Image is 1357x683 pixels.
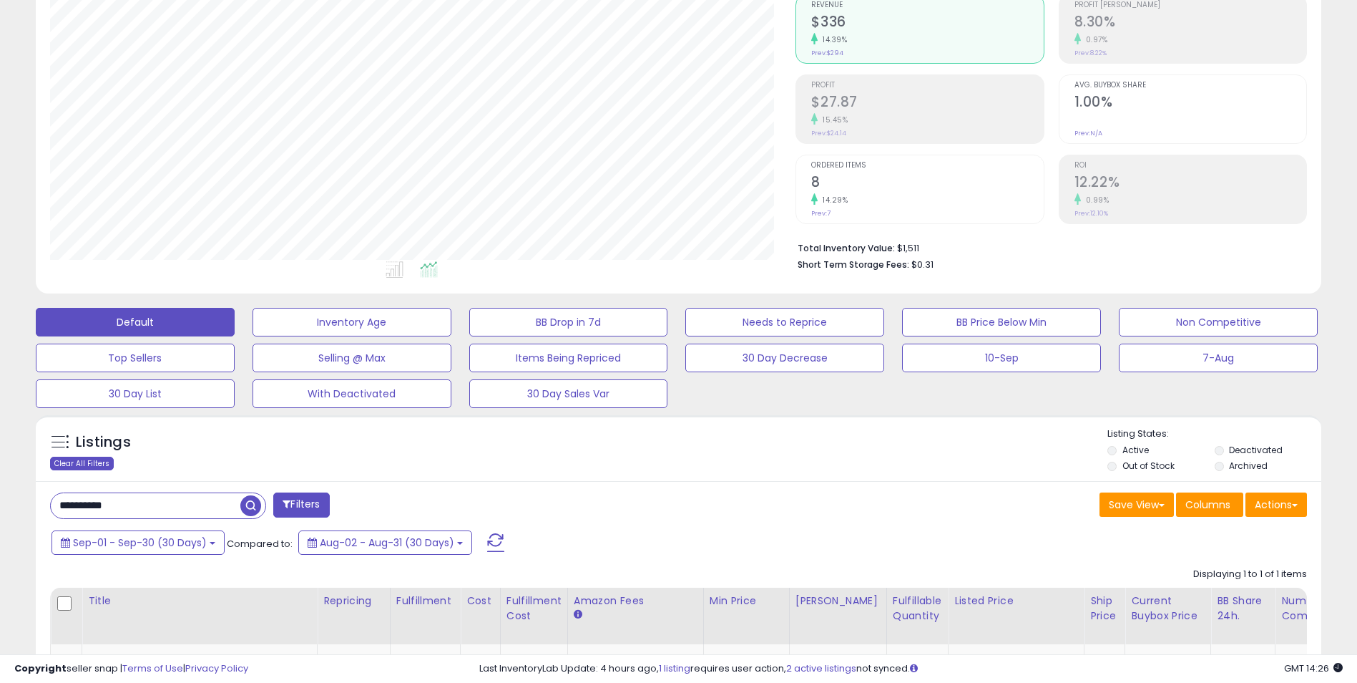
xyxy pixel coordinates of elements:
button: Save View [1099,493,1174,517]
a: 2 active listings [786,662,856,675]
div: Ship Price [1090,594,1119,624]
h2: 1.00% [1074,94,1306,113]
button: Inventory Age [253,308,451,336]
b: Total Inventory Value: [798,242,895,254]
a: Privacy Policy [185,662,248,675]
h2: 8 [811,174,1043,193]
strong: Copyright [14,662,67,675]
p: Listing States: [1107,427,1321,441]
small: 0.97% [1081,34,1108,45]
div: Num of Comp. [1281,594,1333,624]
div: Min Price [710,594,783,609]
button: 10-Sep [902,344,1101,372]
button: Filters [273,493,329,518]
label: Deactivated [1229,444,1283,456]
span: Revenue [811,1,1043,9]
span: Sep-01 - Sep-30 (30 Days) [73,536,207,550]
li: $1,511 [798,238,1296,256]
div: Displaying 1 to 1 of 1 items [1193,568,1307,581]
h2: 8.30% [1074,14,1306,33]
span: Columns [1185,498,1230,512]
small: Prev: 8.22% [1074,49,1107,57]
label: Active [1122,444,1149,456]
div: Listed Price [954,594,1078,609]
span: Profit [811,82,1043,89]
h5: Listings [76,432,131,452]
div: Clear All Filters [50,457,114,470]
button: Columns [1176,493,1243,517]
small: Prev: N/A [1074,129,1102,137]
button: 30 Day Decrease [685,344,884,372]
button: Selling @ Max [253,344,451,372]
div: seller snap | | [14,662,248,676]
span: 2025-10-10 14:26 GMT [1284,662,1343,675]
button: Sep-01 - Sep-30 (30 Days) [52,531,225,555]
button: BB Drop in 7d [469,308,668,336]
div: Fulfillment [396,594,454,609]
button: 30 Day Sales Var [469,379,668,408]
span: Profit [PERSON_NAME] [1074,1,1306,9]
button: Aug-02 - Aug-31 (30 Days) [298,531,472,555]
div: Fulfillment Cost [506,594,562,624]
div: BB Share 24h. [1217,594,1269,624]
label: Archived [1229,460,1268,472]
button: Default [36,308,235,336]
div: Title [88,594,311,609]
small: 15.45% [818,115,848,125]
div: Cost [466,594,494,609]
button: Non Competitive [1119,308,1318,336]
small: 14.29% [818,195,848,205]
div: Last InventoryLab Update: 4 hours ago, requires user action, not synced. [479,662,1343,676]
button: Top Sellers [36,344,235,372]
div: Amazon Fees [574,594,697,609]
button: With Deactivated [253,379,451,408]
button: 30 Day List [36,379,235,408]
b: Short Term Storage Fees: [798,258,909,271]
h2: $27.87 [811,94,1043,113]
small: Prev: 7 [811,209,831,218]
small: Amazon Fees. [574,609,582,621]
button: Needs to Reprice [685,308,884,336]
small: 14.39% [818,34,847,45]
label: Out of Stock [1122,460,1175,472]
button: Items Being Repriced [469,344,668,372]
small: Prev: $24.14 [811,129,846,137]
span: ROI [1074,162,1306,170]
small: Prev: 12.10% [1074,209,1108,218]
a: Terms of Use [122,662,183,675]
small: Prev: $294 [811,49,843,57]
button: BB Price Below Min [902,308,1101,336]
span: Compared to: [227,537,293,551]
div: Repricing [323,594,384,609]
h2: 12.22% [1074,174,1306,193]
h2: $336 [811,14,1043,33]
button: Actions [1245,493,1307,517]
small: 0.99% [1081,195,1109,205]
button: 7-Aug [1119,344,1318,372]
span: Avg. Buybox Share [1074,82,1306,89]
span: $0.31 [911,258,934,271]
a: 1 listing [659,662,690,675]
div: Current Buybox Price [1131,594,1205,624]
span: Aug-02 - Aug-31 (30 Days) [320,536,454,550]
span: Ordered Items [811,162,1043,170]
div: Fulfillable Quantity [893,594,942,624]
div: [PERSON_NAME] [795,594,881,609]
